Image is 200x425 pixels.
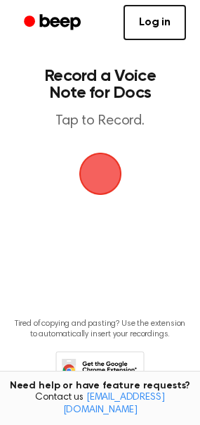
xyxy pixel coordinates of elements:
[124,5,186,40] a: Log in
[8,392,192,417] span: Contact us
[14,9,93,37] a: Beep
[11,319,189,340] p: Tired of copying and pasting? Use the extension to automatically insert your recordings.
[63,393,165,415] a: [EMAIL_ADDRESS][DOMAIN_NAME]
[79,153,121,195] img: Beep Logo
[25,113,175,130] p: Tap to Record.
[25,68,175,101] h1: Record a Voice Note for Docs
